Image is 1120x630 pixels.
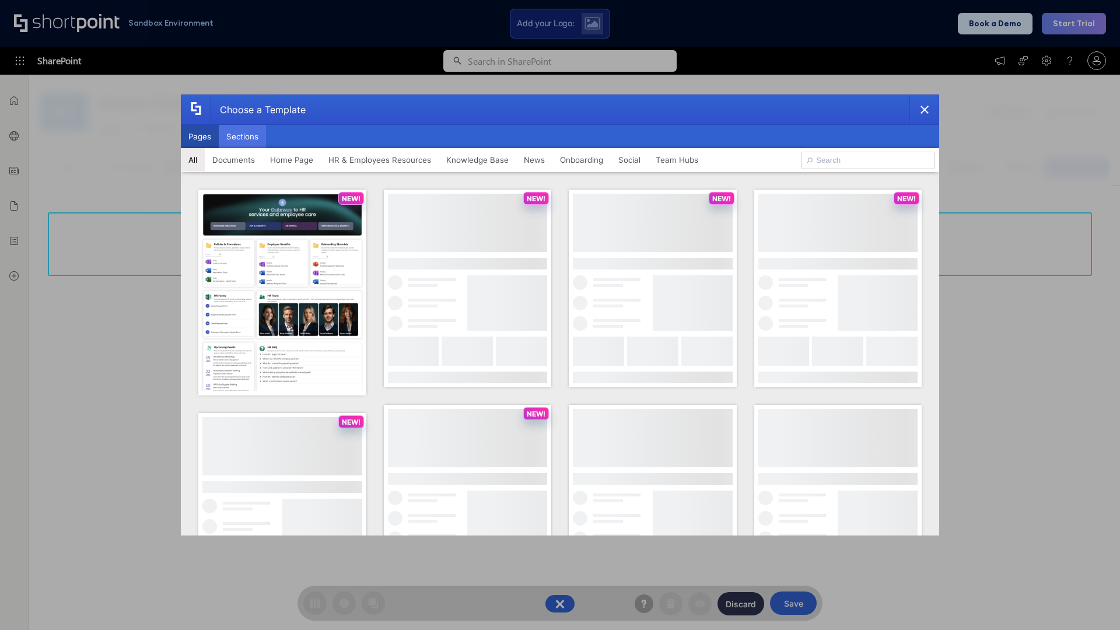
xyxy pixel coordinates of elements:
[262,148,321,171] button: Home Page
[1062,574,1120,630] iframe: Chat Widget
[219,125,266,148] button: Sections
[897,194,916,203] p: NEW!
[712,194,731,203] p: NEW!
[527,409,545,418] p: NEW!
[516,148,552,171] button: News
[439,148,516,171] button: Knowledge Base
[527,194,545,203] p: NEW!
[552,148,611,171] button: Onboarding
[321,148,439,171] button: HR & Employees Resources
[181,94,939,535] div: template selector
[342,418,360,426] p: NEW!
[181,148,205,171] button: All
[205,148,262,171] button: Documents
[801,152,935,169] input: Search
[648,148,706,171] button: Team Hubs
[181,125,219,148] button: Pages
[342,194,360,203] p: NEW!
[211,95,306,124] div: Choose a Template
[611,148,648,171] button: Social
